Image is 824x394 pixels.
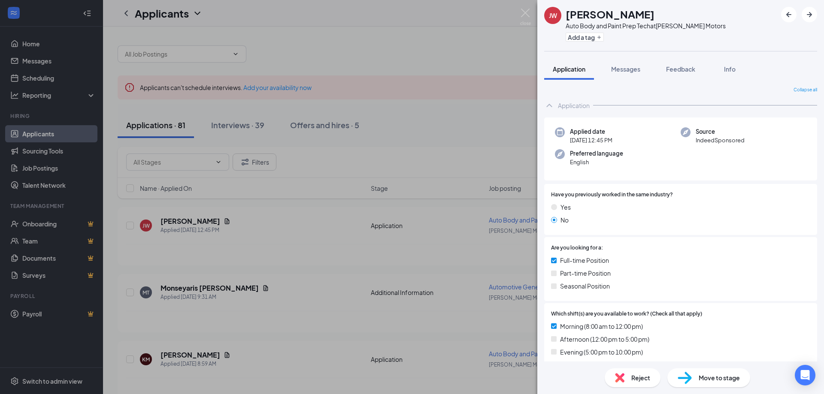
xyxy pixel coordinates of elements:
[570,149,623,158] span: Preferred language
[666,65,695,73] span: Feedback
[560,334,649,344] span: Afternoon (12:00 pm to 5:00 pm)
[560,347,643,357] span: Evening (5:00 pm to 10:00 pm)
[570,127,612,136] span: Applied date
[804,9,815,20] svg: ArrowRight
[724,65,736,73] span: Info
[544,100,554,111] svg: ChevronUp
[560,215,569,225] span: No
[566,33,604,42] button: PlusAdd a tag
[551,191,673,199] span: Have you previously worked in the same industry?
[566,21,726,30] div: Auto Body and Paint Prep Tech at [PERSON_NAME] Motors
[794,87,817,93] span: Collapse all
[611,65,640,73] span: Messages
[570,136,612,144] span: [DATE] 12:45 PM
[631,373,650,382] span: Reject
[699,373,740,382] span: Move to stage
[566,7,654,21] h1: [PERSON_NAME]
[696,136,745,144] span: IndeedSponsored
[560,256,609,265] span: Full-time Position
[560,268,611,278] span: Part-time Position
[560,281,610,291] span: Seasonal Position
[802,7,817,22] button: ArrowRight
[553,65,585,73] span: Application
[560,202,571,212] span: Yes
[784,9,794,20] svg: ArrowLeftNew
[551,244,603,252] span: Are you looking for a:
[551,310,702,318] span: Which shift(s) are you available to work? (Check all that apply)
[558,101,590,110] div: Application
[597,35,602,40] svg: Plus
[560,322,643,331] span: Morning (8:00 am to 12:00 pm)
[570,158,623,166] span: English
[781,7,797,22] button: ArrowLeftNew
[795,365,815,385] div: Open Intercom Messenger
[549,11,557,20] div: JW
[696,127,745,136] span: Source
